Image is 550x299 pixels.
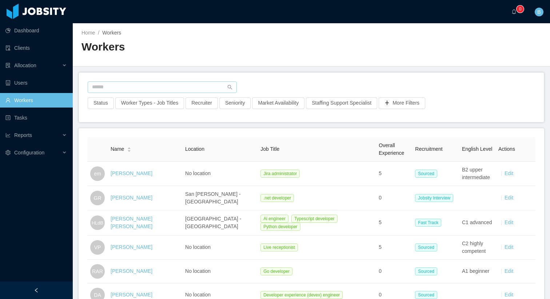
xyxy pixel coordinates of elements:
span: Jira administrator [260,170,300,178]
a: Edit [505,195,513,201]
span: B [537,8,541,16]
a: icon: robotUsers [5,76,67,90]
span: Sourced [415,267,437,275]
button: Recruiter [186,97,218,109]
span: em [94,166,101,181]
span: Actions [498,146,515,152]
i: icon: caret-down [127,149,131,151]
span: Job Title [260,146,279,152]
sup: 0 [517,5,524,13]
span: Location [185,146,204,152]
span: Name [111,145,124,153]
button: Market Availability [252,97,304,109]
span: Ai engineer [260,215,288,223]
td: 5 [376,235,412,260]
button: icon: plusMore Filters [379,97,425,109]
span: .net developer [260,194,294,202]
button: Worker Types - Job Titles [115,97,184,109]
span: Configuration [14,150,44,155]
a: Sourced [415,268,440,274]
td: 0 [376,260,412,283]
td: No location [182,235,258,260]
i: icon: line-chart [5,133,11,138]
span: GR [94,191,101,205]
i: icon: solution [5,63,11,68]
span: Jobsity Interview [415,194,453,202]
a: [PERSON_NAME] [111,195,152,201]
i: icon: caret-up [127,146,131,149]
div: Sort [127,146,131,151]
a: Edit [505,292,513,298]
td: 0 [376,186,412,210]
span: / [98,30,99,36]
span: VP [94,240,101,255]
a: icon: pie-chartDashboard [5,23,67,38]
a: icon: profileTasks [5,110,67,125]
span: HLdB [92,216,103,229]
a: Fast Track [415,219,444,225]
td: No location [182,162,258,186]
a: Sourced [415,170,440,176]
span: Sourced [415,243,437,251]
a: Edit [505,244,513,250]
span: Fast Track [415,219,441,227]
a: icon: auditClients [5,41,67,55]
button: Status [88,97,114,109]
span: Typescript developer [291,215,338,223]
a: Jobsity Interview [415,195,456,201]
button: Staffing Support Specialist [306,97,377,109]
span: Go developer [260,267,292,275]
span: Python developer [260,223,300,231]
td: 5 [376,162,412,186]
td: 5 [376,210,412,235]
i: icon: search [227,85,232,90]
span: English Level [462,146,492,152]
span: Reports [14,132,32,138]
span: Overall Experience [379,142,404,156]
a: Edit [505,170,513,176]
a: [PERSON_NAME] [111,170,152,176]
a: Sourced [415,292,440,298]
td: No location [182,260,258,283]
span: Recruitment [415,146,442,152]
td: B2 upper intermediate [459,162,495,186]
span: Developer experience (devex) engineer [260,291,343,299]
a: Sourced [415,244,440,250]
span: Live receptionist [260,243,298,251]
i: icon: bell [511,9,517,14]
td: [GEOGRAPHIC_DATA] - [GEOGRAPHIC_DATA] [182,210,258,235]
i: icon: setting [5,150,11,155]
a: Edit [505,219,513,225]
a: [PERSON_NAME] [111,292,152,298]
a: [PERSON_NAME] [PERSON_NAME] [111,216,152,229]
span: RAR [92,264,103,279]
td: A1 beginner [459,260,495,283]
a: [PERSON_NAME] [111,268,152,274]
a: Edit [505,268,513,274]
td: C2 highly competent [459,235,495,260]
span: Allocation [14,62,36,68]
a: Home [81,30,95,36]
td: C1 advanced [459,210,495,235]
button: Seniority [219,97,251,109]
td: San [PERSON_NAME] - [GEOGRAPHIC_DATA] [182,186,258,210]
h2: Workers [81,40,311,54]
span: Sourced [415,291,437,299]
a: icon: userWorkers [5,93,67,108]
a: [PERSON_NAME] [111,244,152,250]
span: Workers [102,30,121,36]
span: Sourced [415,170,437,178]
